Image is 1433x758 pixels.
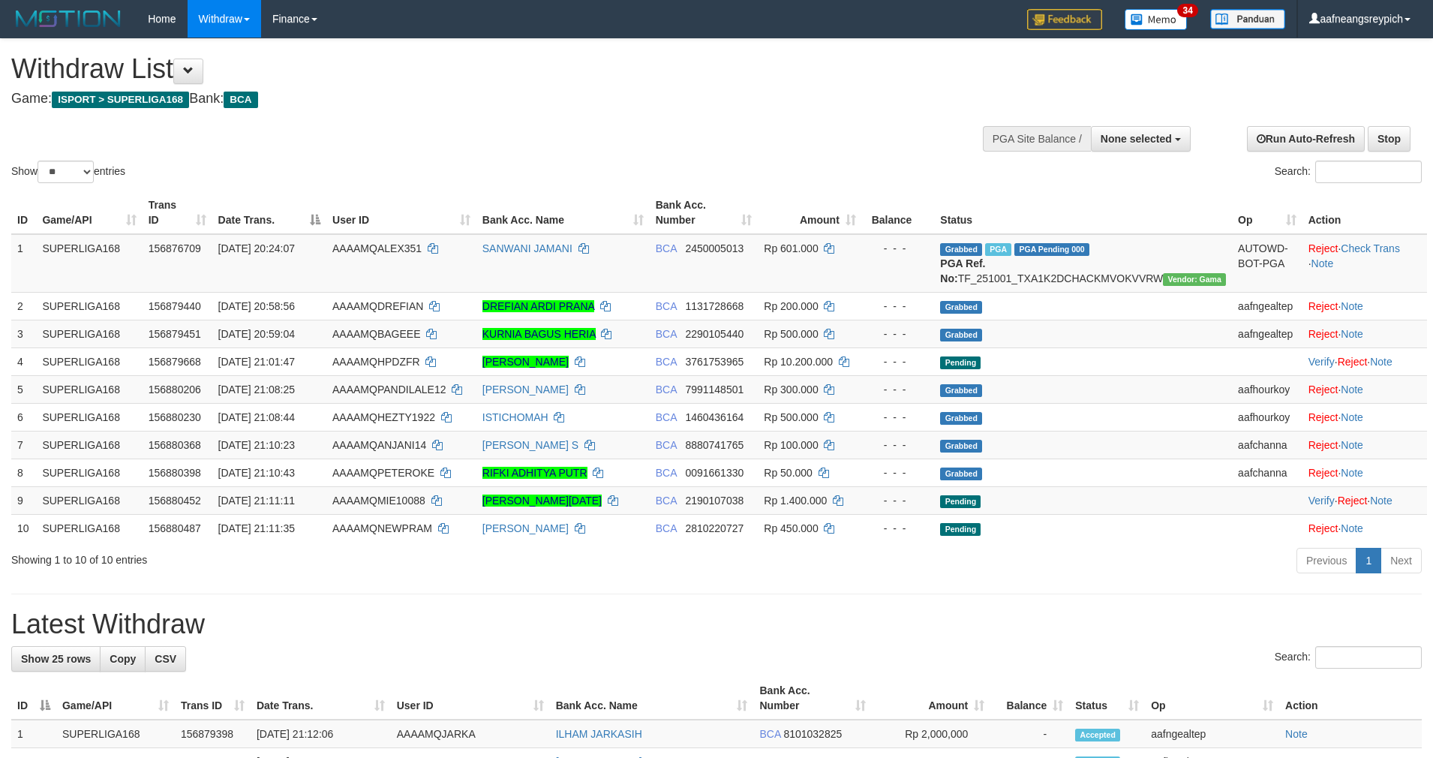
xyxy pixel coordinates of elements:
[656,328,677,340] span: BCA
[1069,677,1145,720] th: Status: activate to sort column ascending
[764,242,818,254] span: Rp 601.000
[1145,677,1279,720] th: Op: activate to sort column ascending
[1380,548,1422,573] a: Next
[332,242,422,254] span: AAAAMQALEX351
[1311,257,1334,269] a: Note
[556,728,642,740] a: ILHAM JARKASIH
[1308,300,1338,312] a: Reject
[934,234,1232,293] td: TF_251001_TXA1K2DCHACKMVOKVVRW
[1341,242,1400,254] a: Check Trans
[11,161,125,183] label: Show entries
[940,384,982,397] span: Grabbed
[482,522,569,534] a: [PERSON_NAME]
[1302,514,1427,542] td: ·
[685,300,744,312] span: Copy 1131728668 to clipboard
[685,242,744,254] span: Copy 2450005013 to clipboard
[332,384,446,396] span: AAAAMQPANDILALE12
[391,677,550,720] th: User ID: activate to sort column ascending
[482,242,572,254] a: SANWANI JAMANI
[868,326,929,341] div: - - -
[685,467,744,479] span: Copy 0091661330 to clipboard
[1232,191,1302,234] th: Op: activate to sort column ascending
[656,300,677,312] span: BCA
[868,354,929,369] div: - - -
[1308,411,1338,423] a: Reject
[1302,292,1427,320] td: ·
[175,720,251,748] td: 156879398
[940,523,981,536] span: Pending
[11,234,36,293] td: 1
[218,328,295,340] span: [DATE] 20:59:04
[11,191,36,234] th: ID
[11,403,36,431] td: 6
[36,292,142,320] td: SUPERLIGA168
[685,411,744,423] span: Copy 1460436164 to clipboard
[1302,486,1427,514] td: · ·
[56,720,175,748] td: SUPERLIGA168
[332,300,423,312] span: AAAAMQDREFIAN
[218,411,295,423] span: [DATE] 21:08:44
[1302,375,1427,403] td: ·
[990,720,1069,748] td: -
[759,728,780,740] span: BCA
[1308,328,1338,340] a: Reject
[1341,411,1363,423] a: Note
[11,720,56,748] td: 1
[1308,242,1338,254] a: Reject
[1232,234,1302,293] td: AUTOWD-BOT-PGA
[155,653,176,665] span: CSV
[940,495,981,508] span: Pending
[1027,9,1102,30] img: Feedback.jpg
[656,439,677,451] span: BCA
[332,328,420,340] span: AAAAMQBAGEEE
[685,495,744,507] span: Copy 2190107038 to clipboard
[224,92,257,108] span: BCA
[11,375,36,403] td: 5
[21,653,91,665] span: Show 25 rows
[332,467,434,479] span: AAAAMQPETEROKE
[52,92,189,108] span: ISPORT > SUPERLIGA168
[1308,467,1338,479] a: Reject
[934,191,1232,234] th: Status
[940,468,982,480] span: Grabbed
[149,522,201,534] span: 156880487
[36,375,142,403] td: SUPERLIGA168
[764,467,813,479] span: Rp 50.000
[149,467,201,479] span: 156880398
[656,411,677,423] span: BCA
[11,54,940,84] h1: Withdraw List
[764,411,818,423] span: Rp 500.000
[685,356,744,368] span: Copy 3761753965 to clipboard
[149,300,201,312] span: 156879440
[868,493,929,508] div: - - -
[251,720,391,748] td: [DATE] 21:12:06
[656,356,677,368] span: BCA
[332,522,432,534] span: AAAAMQNEWPRAM
[11,431,36,459] td: 7
[685,439,744,451] span: Copy 8880741765 to clipboard
[36,486,142,514] td: SUPERLIGA168
[218,522,295,534] span: [DATE] 21:11:35
[1341,439,1363,451] a: Note
[218,300,295,312] span: [DATE] 20:58:56
[1341,467,1363,479] a: Note
[11,609,1422,639] h1: Latest Withdraw
[753,677,872,720] th: Bank Acc. Number: activate to sort column ascending
[940,301,982,314] span: Grabbed
[482,495,602,507] a: [PERSON_NAME][DATE]
[685,522,744,534] span: Copy 2810220727 to clipboard
[36,191,142,234] th: Game/API: activate to sort column ascending
[1232,320,1302,347] td: aafngealtep
[149,384,201,396] span: 156880206
[1296,548,1356,573] a: Previous
[1302,347,1427,375] td: · ·
[1091,126,1191,152] button: None selected
[482,384,569,396] a: [PERSON_NAME]
[1101,133,1172,145] span: None selected
[149,328,201,340] span: 156879451
[656,522,677,534] span: BCA
[11,347,36,375] td: 4
[983,126,1091,152] div: PGA Site Balance /
[212,191,326,234] th: Date Trans.: activate to sort column descending
[482,411,548,423] a: ISTICHOMAH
